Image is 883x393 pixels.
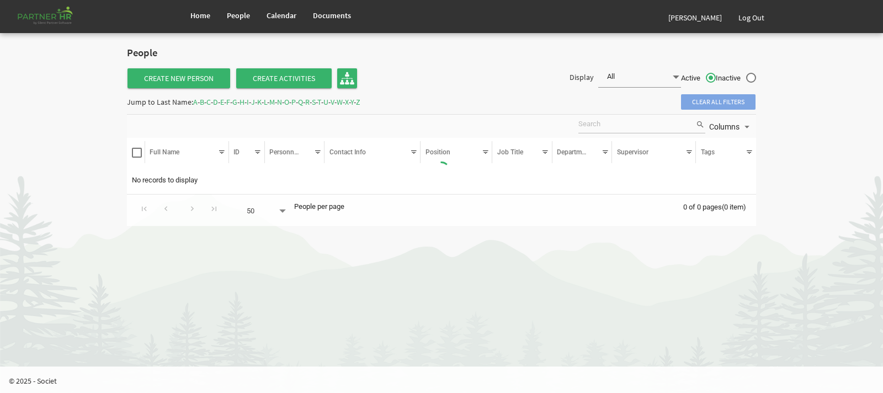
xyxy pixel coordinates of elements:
[681,73,716,83] span: Active
[227,10,250,20] span: People
[232,97,237,107] span: G
[213,97,218,107] span: D
[226,97,230,107] span: F
[200,97,204,107] span: B
[206,97,211,107] span: C
[570,72,594,82] span: Display
[193,97,198,107] span: A
[350,97,354,107] span: Y
[345,97,349,107] span: X
[291,97,296,107] span: P
[247,97,249,107] span: I
[240,97,244,107] span: H
[127,93,360,111] div: Jump to Last Name: - - - - - - - - - - - - - - - - - - - - - - - - -
[716,73,756,83] span: Inactive
[127,47,218,59] h2: People
[236,68,332,88] span: Create Activities
[730,2,773,33] a: Log Out
[337,68,357,88] a: Organisation Chart
[331,97,334,107] span: V
[251,97,255,107] span: J
[9,375,883,386] p: © 2025 - Societ
[277,97,282,107] span: N
[337,97,343,107] span: W
[313,10,351,20] span: Documents
[220,97,224,107] span: E
[312,97,316,107] span: S
[305,97,310,107] span: R
[660,2,730,33] a: [PERSON_NAME]
[323,97,328,107] span: U
[681,94,756,110] span: Clear all filters
[317,97,321,107] span: T
[284,97,289,107] span: O
[264,97,267,107] span: L
[127,68,230,88] a: Create New Person
[356,97,360,107] span: Z
[190,10,210,20] span: Home
[257,97,262,107] span: K
[269,97,275,107] span: M
[267,10,296,20] span: Calendar
[298,97,303,107] span: Q
[340,71,354,85] img: org-chart.svg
